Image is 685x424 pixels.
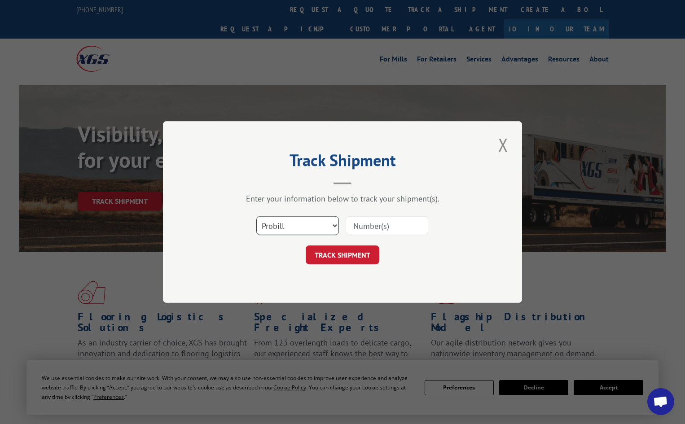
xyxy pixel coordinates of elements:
[496,132,511,157] button: Close modal
[346,216,428,235] input: Number(s)
[647,388,674,415] a: Open chat
[208,154,477,171] h2: Track Shipment
[306,245,379,264] button: TRACK SHIPMENT
[208,193,477,204] div: Enter your information below to track your shipment(s).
